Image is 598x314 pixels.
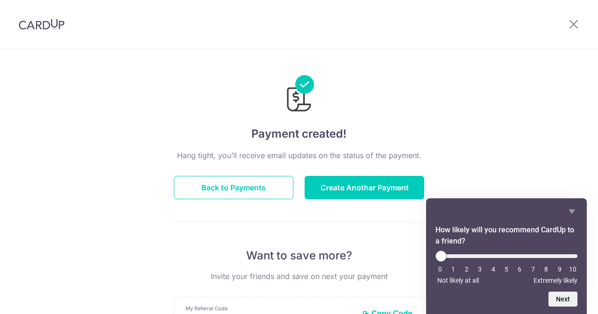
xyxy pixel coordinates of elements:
button: Create Another Payment [305,176,424,199]
img: CardUp [19,19,64,30]
li: 7 [528,265,538,273]
li: 3 [475,265,484,273]
p: Want to save more? [174,248,424,263]
li: 6 [515,265,524,273]
button: Hide survey [566,206,577,217]
li: 0 [435,265,445,273]
span: Not likely at all [437,277,479,284]
li: 2 [462,265,471,273]
li: 8 [541,265,551,273]
p: Hang tight, you’ll receive email updates on the status of the payment. [174,150,424,161]
li: 1 [448,265,458,273]
p: My Referral Code [185,305,355,312]
li: 5 [502,265,511,273]
img: Payments [284,75,314,114]
li: 4 [489,265,498,273]
li: 9 [555,265,564,273]
p: Invite your friends and save on next your payment [174,271,424,282]
h2: How likely will you recommend CardUp to a friend? Select an option from 0 to 10, with 0 being Not... [435,224,577,247]
div: How likely will you recommend CardUp to a friend? Select an option from 0 to 10, with 0 being Not... [435,206,577,307]
div: How likely will you recommend CardUp to a friend? Select an option from 0 to 10, with 0 being Not... [435,251,577,284]
li: 10 [568,265,577,273]
h4: Payment created! [174,126,424,142]
button: Back to Payments [174,176,293,199]
span: Extremely likely [534,277,577,284]
button: Next question [548,292,577,307]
